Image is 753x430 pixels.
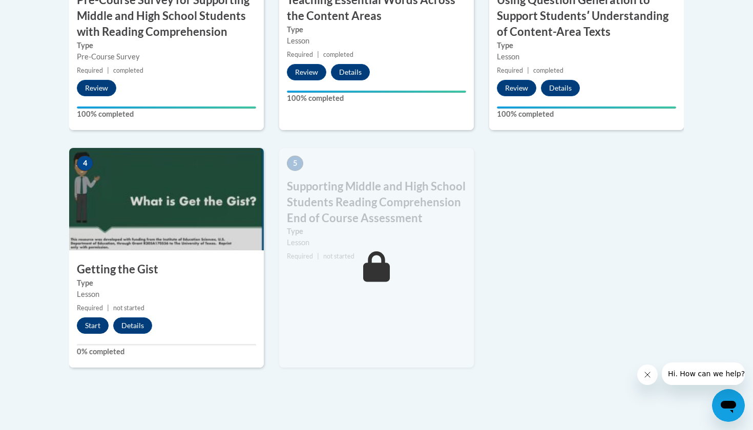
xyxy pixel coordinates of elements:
button: Details [541,80,580,96]
span: Required [497,67,523,74]
div: Your progress [287,91,466,93]
div: Lesson [497,51,676,62]
label: Type [77,40,256,51]
button: Review [497,80,536,96]
label: Type [287,226,466,237]
span: | [107,67,109,74]
label: 100% completed [77,109,256,120]
span: | [317,252,319,260]
div: Pre-Course Survey [77,51,256,62]
span: not started [323,252,354,260]
button: Details [331,64,370,80]
label: Type [497,40,676,51]
span: not started [113,304,144,312]
label: 100% completed [287,93,466,104]
label: Type [287,24,466,35]
div: Your progress [497,106,676,109]
h3: Supporting Middle and High School Students Reading Comprehension End of Course Assessment [279,179,474,226]
span: completed [533,67,563,74]
img: Course Image [69,148,264,250]
span: | [107,304,109,312]
span: Required [287,51,313,58]
span: | [317,51,319,58]
div: Lesson [77,289,256,300]
span: 5 [287,156,303,171]
iframe: Close message [637,364,658,385]
span: completed [323,51,353,58]
span: Required [77,67,103,74]
button: Review [287,64,326,80]
h3: Getting the Gist [69,262,264,277]
span: 4 [77,156,93,171]
span: completed [113,67,143,74]
label: Type [77,277,256,289]
span: Required [77,304,103,312]
iframe: Message from company [662,362,745,385]
iframe: Button to launch messaging window [712,389,745,422]
button: Start [77,317,109,334]
div: Your progress [77,106,256,109]
button: Details [113,317,152,334]
div: Lesson [287,35,466,47]
div: Lesson [287,237,466,248]
button: Review [77,80,116,96]
label: 100% completed [497,109,676,120]
span: Required [287,252,313,260]
label: 0% completed [77,346,256,357]
span: | [527,67,529,74]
